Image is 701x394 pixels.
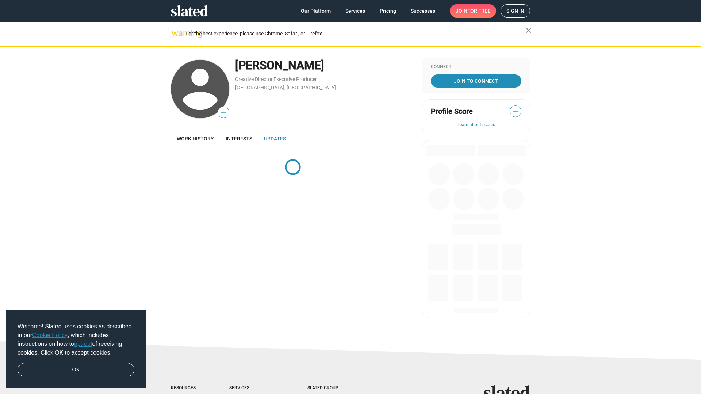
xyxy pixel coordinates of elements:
span: Services [345,4,365,18]
span: Pricing [380,4,396,18]
a: Cookie Policy [32,332,68,338]
a: Updates [258,130,292,147]
a: Joinfor free [450,4,496,18]
a: dismiss cookie message [18,363,134,377]
a: Interests [220,130,258,147]
div: Resources [171,385,200,391]
a: Pricing [374,4,402,18]
span: Sign in [506,5,524,17]
span: Updates [264,136,286,142]
span: — [218,108,229,117]
span: for free [467,4,490,18]
span: Welcome! Slated uses cookies as described in our , which includes instructions on how to of recei... [18,322,134,357]
a: Sign in [501,4,530,18]
div: cookieconsent [6,310,146,389]
div: Slated Group [307,385,357,391]
div: For the best experience, please use Chrome, Safari, or Firefox. [185,29,526,39]
div: Connect [431,64,521,70]
a: opt-out [74,341,92,347]
mat-icon: warning [172,29,180,38]
span: Successes [411,4,435,18]
span: — [510,107,521,116]
a: Work history [171,130,220,147]
span: Work history [177,136,214,142]
span: Our Platform [301,4,331,18]
a: Services [340,4,371,18]
button: Learn about scores [431,122,521,128]
a: Creative Director [235,76,273,82]
div: Services [229,385,278,391]
a: Our Platform [295,4,337,18]
a: Successes [405,4,441,18]
span: Profile Score [431,107,473,116]
a: [GEOGRAPHIC_DATA], [GEOGRAPHIC_DATA] [235,85,336,90]
mat-icon: close [524,26,533,35]
a: Join To Connect [431,74,521,88]
span: Join [456,4,490,18]
span: Join To Connect [432,74,520,88]
div: [PERSON_NAME] [235,58,415,73]
span: Interests [226,136,252,142]
a: Executive Producer [273,76,317,82]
